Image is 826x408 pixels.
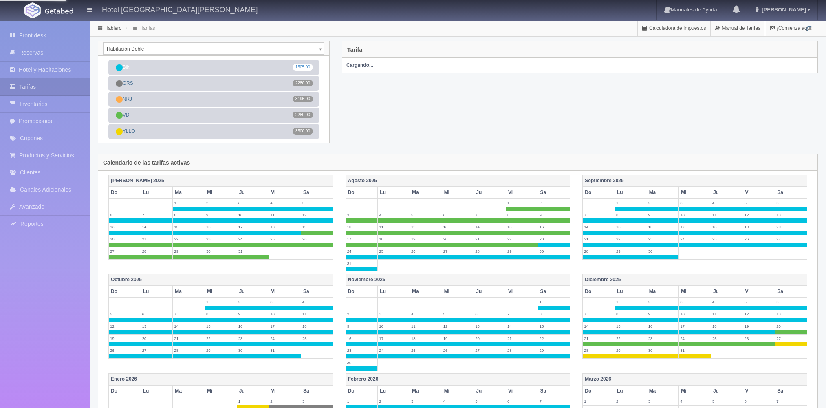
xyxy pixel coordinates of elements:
[647,286,679,298] th: Ma
[269,346,301,354] label: 31
[583,335,615,342] label: 21
[506,346,538,354] label: 28
[269,335,301,342] label: 24
[775,310,807,318] label: 13
[269,385,301,397] th: Vi
[45,8,73,14] img: Getabed
[293,64,313,71] span: 1505.00
[293,112,313,118] span: 2280.00
[237,322,269,330] label: 16
[237,310,269,318] label: 9
[743,397,775,405] label: 6
[141,335,173,342] label: 20
[378,397,410,405] label: 2
[141,247,173,255] label: 28
[410,397,442,405] label: 3
[583,235,615,243] label: 21
[173,235,205,243] label: 22
[205,298,237,306] label: 1
[378,286,410,298] th: Lu
[205,235,237,243] label: 23
[775,286,807,298] th: Sa
[269,298,301,306] label: 3
[346,373,570,385] th: Febrero 2026
[301,335,333,342] label: 25
[410,385,442,397] th: Ma
[301,385,333,397] th: Sa
[538,310,570,318] label: 8
[506,310,538,318] label: 7
[109,335,141,342] label: 19
[583,322,615,330] label: 14
[293,96,313,102] span: 3195.00
[346,385,378,397] th: Do
[301,397,333,405] label: 3
[346,322,378,330] label: 9
[538,385,570,397] th: Sa
[108,76,319,91] a: GRS2280.00
[173,187,205,198] th: Ma
[346,235,378,243] label: 17
[269,397,301,405] label: 2
[679,346,711,354] label: 31
[346,247,378,255] label: 24
[293,128,313,135] span: 3500.00
[269,199,301,207] label: 4
[679,235,711,243] label: 24
[237,286,269,298] th: Ju
[442,397,474,405] label: 4
[506,187,538,198] th: Vi
[711,211,743,219] label: 11
[205,310,237,318] label: 8
[442,235,474,243] label: 20
[410,187,442,198] th: Ma
[237,211,269,219] label: 10
[141,223,173,231] label: 14
[647,211,679,219] label: 9
[237,187,269,198] th: Ju
[679,286,711,298] th: Mi
[109,274,333,286] th: Octubre 2025
[615,385,647,397] th: Lu
[173,286,205,298] th: Ma
[615,235,647,243] label: 22
[205,199,237,207] label: 2
[679,187,711,198] th: Mi
[474,310,506,318] label: 6
[743,322,775,330] label: 19
[301,211,333,219] label: 12
[442,346,474,354] label: 26
[647,322,679,330] label: 16
[647,223,679,231] label: 16
[583,175,807,187] th: Septiembre 2025
[24,2,41,18] img: Getabed
[106,25,121,31] a: Tablero
[378,247,410,255] label: 25
[205,346,237,354] label: 29
[141,346,173,354] label: 27
[173,310,205,318] label: 7
[506,286,538,298] th: Vi
[442,187,474,198] th: Mi
[775,199,807,207] label: 6
[775,397,807,405] label: 7
[647,346,679,354] label: 30
[711,235,743,243] label: 25
[615,298,647,306] label: 1
[205,322,237,330] label: 15
[347,47,362,53] h4: Tarifa
[346,310,378,318] label: 2
[269,211,301,219] label: 11
[647,310,679,318] label: 9
[743,298,775,306] label: 5
[301,298,333,306] label: 4
[293,80,313,86] span: 2280.00
[679,223,711,231] label: 17
[141,25,155,31] a: Tarifas
[378,223,410,231] label: 11
[346,286,378,298] th: Do
[538,346,570,354] label: 29
[410,211,442,219] label: 5
[474,211,506,219] label: 7
[775,335,807,342] label: 27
